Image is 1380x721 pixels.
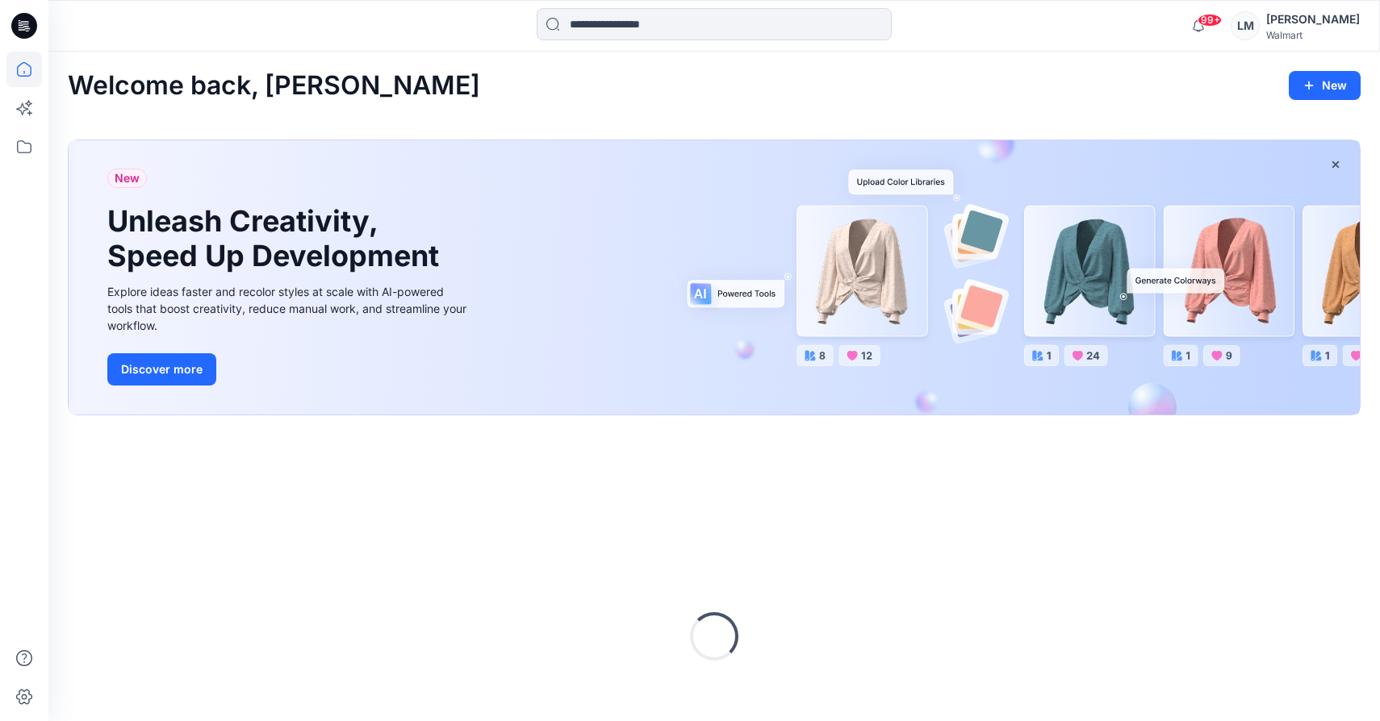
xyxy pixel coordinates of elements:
[107,283,470,334] div: Explore ideas faster and recolor styles at scale with AI-powered tools that boost creativity, red...
[68,71,480,101] h2: Welcome back, [PERSON_NAME]
[1231,11,1260,40] div: LM
[1266,10,1360,29] div: [PERSON_NAME]
[107,204,446,273] h1: Unleash Creativity, Speed Up Development
[1266,29,1360,41] div: Walmart
[1289,71,1361,100] button: New
[115,169,140,188] span: New
[1198,14,1222,27] span: 99+
[107,353,216,386] button: Discover more
[107,353,470,386] a: Discover more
